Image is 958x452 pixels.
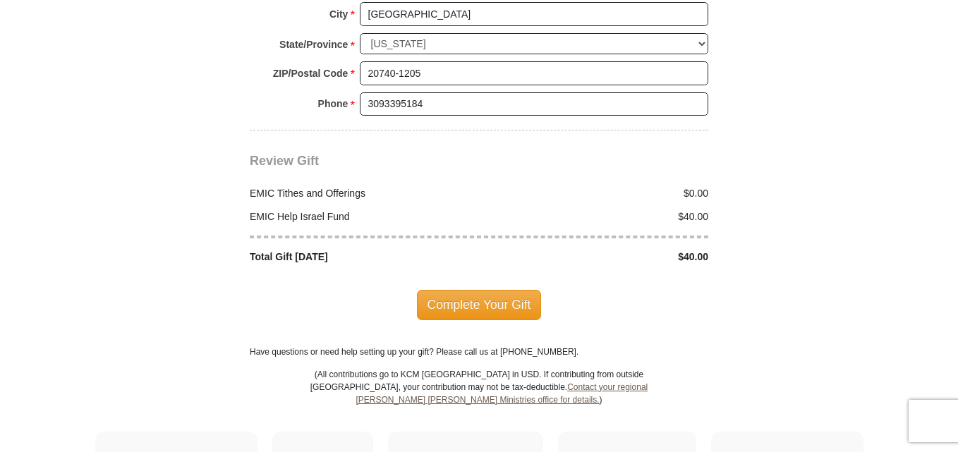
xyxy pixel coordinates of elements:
div: EMIC Help Israel Fund [243,209,480,224]
p: Have questions or need help setting up your gift? Please call us at [PHONE_NUMBER]. [250,346,708,358]
div: $40.00 [479,250,716,264]
p: (All contributions go to KCM [GEOGRAPHIC_DATA] in USD. If contributing from outside [GEOGRAPHIC_D... [310,368,648,432]
strong: ZIP/Postal Code [273,63,348,83]
span: Review Gift [250,154,319,168]
a: Contact your regional [PERSON_NAME] [PERSON_NAME] Ministries office for details. [356,382,648,405]
span: Complete Your Gift [417,290,542,319]
div: $40.00 [479,209,716,224]
strong: Phone [318,94,348,114]
strong: State/Province [279,35,348,54]
div: $0.00 [479,186,716,201]
strong: City [329,4,348,24]
div: Total Gift [DATE] [243,250,480,264]
div: EMIC Tithes and Offerings [243,186,480,201]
